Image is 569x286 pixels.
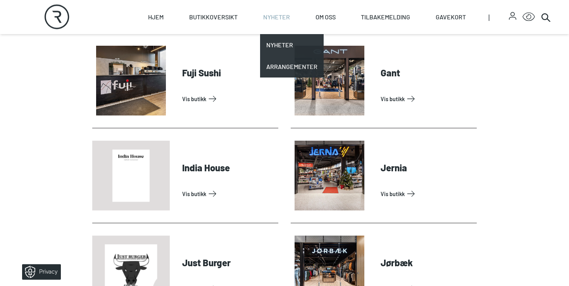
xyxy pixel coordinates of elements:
button: Open Accessibility Menu [522,11,535,23]
a: Nyheter [260,34,324,56]
iframe: Manage Preferences [8,262,71,282]
a: Vis Butikk: India House [182,188,275,200]
a: Vis Butikk: Fuji Sushi [182,93,275,105]
a: Vis Butikk: Gant [381,93,474,105]
a: Arrangementer [260,56,324,78]
a: Vis Butikk: Jernia [381,188,474,200]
